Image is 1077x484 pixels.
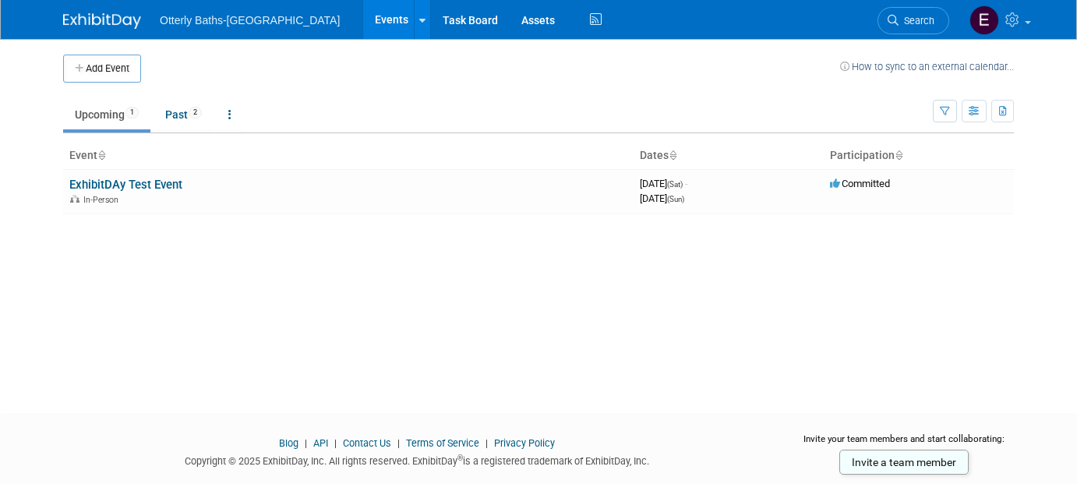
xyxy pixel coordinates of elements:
[394,437,404,449] span: |
[969,5,999,35] img: Ella Colborn
[669,149,676,161] a: Sort by Start Date
[667,195,684,203] span: (Sun)
[794,433,1015,456] div: Invite your team members and start collaborating:
[63,100,150,129] a: Upcoming1
[830,178,890,189] span: Committed
[63,55,141,83] button: Add Event
[685,178,687,189] span: -
[125,107,139,118] span: 1
[343,437,391,449] a: Contact Us
[63,13,141,29] img: ExhibitDay
[97,149,105,161] a: Sort by Event Name
[69,178,182,192] a: ExhibitDAy Test Event
[189,107,202,118] span: 2
[640,178,687,189] span: [DATE]
[640,193,684,204] span: [DATE]
[634,143,824,169] th: Dates
[877,7,949,34] a: Search
[160,14,340,26] span: Otterly Baths-[GEOGRAPHIC_DATA]
[457,454,463,462] sup: ®
[63,143,634,169] th: Event
[154,100,214,129] a: Past2
[406,437,479,449] a: Terms of Service
[482,437,492,449] span: |
[63,450,771,468] div: Copyright © 2025 ExhibitDay, Inc. All rights reserved. ExhibitDay is a registered trademark of Ex...
[839,450,969,475] a: Invite a team member
[313,437,328,449] a: API
[301,437,311,449] span: |
[895,149,902,161] a: Sort by Participation Type
[840,61,1014,72] a: How to sync to an external calendar...
[899,15,934,26] span: Search
[494,437,555,449] a: Privacy Policy
[279,437,298,449] a: Blog
[70,195,79,203] img: In-Person Event
[330,437,341,449] span: |
[667,180,683,189] span: (Sat)
[83,195,123,205] span: In-Person
[824,143,1014,169] th: Participation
